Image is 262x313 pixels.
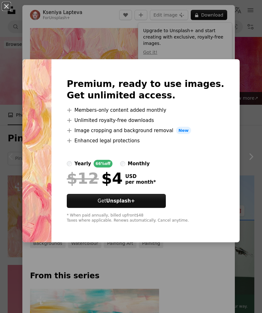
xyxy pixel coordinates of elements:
li: Enhanced legal protections [67,137,224,145]
div: 66% off [94,160,112,167]
strong: Unsplash+ [106,198,135,204]
div: monthly [128,160,150,167]
div: * When paid annually, billed upfront $48 Taxes where applicable. Renews automatically. Cancel any... [67,213,224,223]
li: Members-only content added monthly [67,106,224,114]
button: GetUnsplash+ [67,194,166,208]
div: $4 [67,170,123,187]
img: premium_photo-1689518469262-6f9499412ef0 [22,59,51,243]
div: yearly [74,160,91,167]
input: monthly [120,161,125,166]
span: per month * [125,179,156,185]
span: $12 [67,170,99,187]
li: Image cropping and background removal [67,127,224,134]
li: Unlimited royalty-free downloads [67,117,224,124]
h2: Premium, ready to use images. Get unlimited access. [67,78,224,101]
input: yearly66%off [67,161,72,166]
span: New [176,127,191,134]
span: USD [125,174,156,179]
